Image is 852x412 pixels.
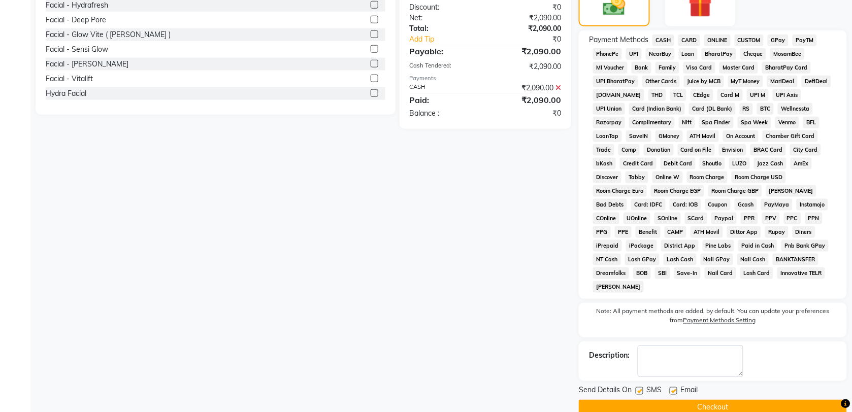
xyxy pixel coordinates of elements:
[680,385,698,398] span: Email
[773,254,818,265] span: BANKTANSFER
[699,117,734,128] span: Spa Finder
[593,213,619,224] span: COnline
[593,199,627,211] span: Bad Debts
[678,35,700,46] span: CARD
[704,35,731,46] span: ONLINE
[741,213,758,224] span: PPR
[701,254,734,265] span: Nail GPay
[702,48,736,60] span: BharatPay
[485,61,569,72] div: ₹2,090.00
[674,267,701,279] span: Save-In
[410,74,562,83] div: Payments
[797,199,828,211] span: Instamojo
[46,29,171,40] div: Facial - Glow Vite ( [PERSON_NAME] )
[593,76,638,87] span: UPI BharatPay
[593,171,621,183] span: Discover
[740,103,753,115] span: RS
[593,48,622,60] span: PhonePe
[646,385,662,398] span: SMS
[499,34,569,45] div: ₹0
[729,158,750,169] span: LUZO
[777,267,825,279] span: Innovative TELR
[684,76,724,87] span: Juice by MCB
[652,171,683,183] span: Online W
[719,62,758,74] span: Master Card
[402,45,485,57] div: Payable:
[625,254,660,265] span: Lash GPay
[593,89,644,101] span: [DOMAIN_NAME]
[683,62,716,74] span: Visa Card
[803,117,820,128] span: BFL
[652,35,674,46] span: CASH
[687,130,719,142] span: ATH Movil
[687,171,728,183] span: Room Charge
[784,213,801,224] span: PPC
[691,89,714,101] span: CEdge
[740,267,773,279] span: Lash Card
[593,226,611,238] span: PPG
[402,34,500,45] a: Add Tip
[589,351,630,361] div: Description:
[593,240,622,252] span: iPrepaid
[485,108,569,119] div: ₹0
[717,89,743,101] span: Card M
[633,267,651,279] span: BOB
[651,185,704,197] span: Room Charge EGP
[728,76,764,87] span: MyT Money
[46,15,106,25] div: Facial - Deep Pore
[593,267,629,279] span: Dreamfolks
[754,158,787,169] span: Jazz Cash
[747,89,769,101] span: UPI M
[738,117,771,128] span: Spa Week
[593,62,628,74] span: MI Voucher
[683,316,756,325] label: Payment Methods Setting
[727,226,761,238] span: Dittor App
[485,2,569,13] div: ₹0
[763,130,818,142] span: Chamber Gift Card
[402,23,485,34] div: Total:
[626,171,648,183] span: Tabby
[775,117,799,128] span: Venmo
[402,94,485,106] div: Paid:
[661,240,699,252] span: District App
[579,385,632,398] span: Send Details On
[700,158,726,169] span: Shoutlo
[593,144,614,156] span: Trade
[737,254,769,265] span: Nail Cash
[626,130,651,142] span: SaveIN
[402,2,485,13] div: Discount:
[648,89,666,101] span: THD
[593,117,625,128] span: Razorpay
[624,213,650,224] span: UOnline
[402,61,485,72] div: Cash Tendered:
[735,199,757,211] span: Gcash
[589,35,648,45] span: Payment Methods
[738,240,777,252] span: Paid in Cash
[620,158,657,169] span: Credit Card
[765,226,789,238] span: Rupay
[402,83,485,93] div: CASH
[766,185,817,197] span: [PERSON_NAME]
[618,144,640,156] span: Comp
[670,89,686,101] span: TCL
[708,185,762,197] span: Room Charge GBP
[685,213,708,224] span: SCard
[791,158,812,169] span: AmEx
[719,144,746,156] span: Envision
[740,48,766,60] span: Cheque
[770,48,805,60] span: MosamBee
[402,13,485,23] div: Net:
[761,199,793,211] span: PayMaya
[642,76,680,87] span: Other Cards
[593,185,647,197] span: Room Charge Euro
[679,48,698,60] span: Loan
[615,226,632,238] span: PPE
[402,108,485,119] div: Balance :
[589,307,837,329] label: Note: All payment methods are added, by default. You can update your preferences from
[793,35,817,46] span: PayTM
[631,199,666,211] span: Card: IDFC
[664,254,697,265] span: Lash Cash
[705,199,731,211] span: Coupon
[656,62,679,74] span: Family
[750,144,786,156] span: BRAC Card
